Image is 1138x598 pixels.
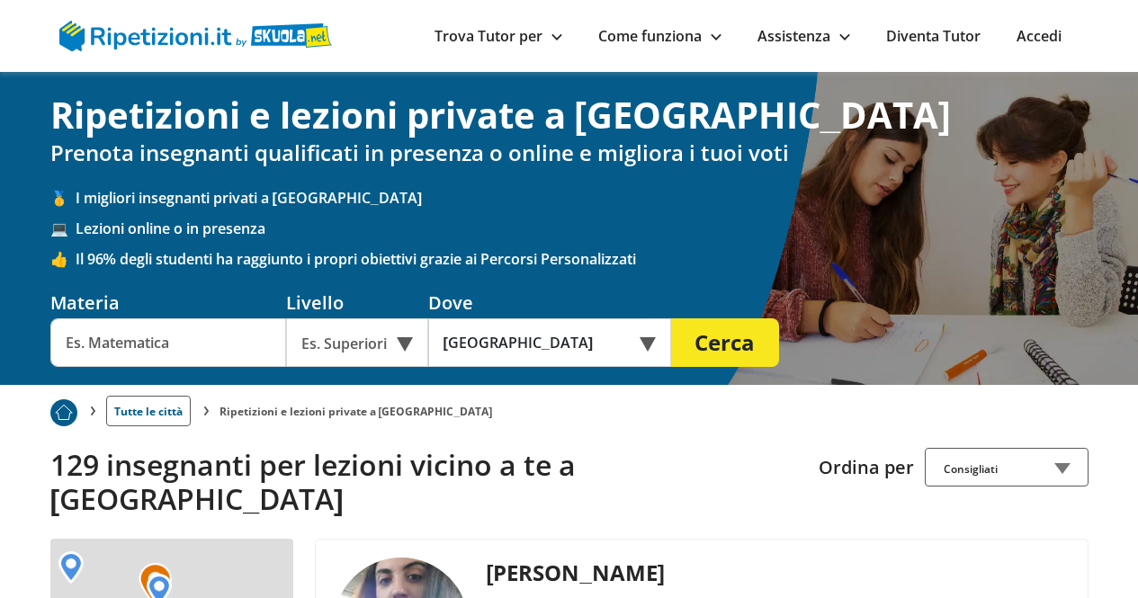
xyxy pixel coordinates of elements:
[50,399,77,426] img: Piu prenotato
[50,219,76,238] span: 💻
[50,318,286,367] input: Es. Matematica
[50,140,1089,166] h2: Prenota insegnanti qualificati in presenza o online e migliora i tuoi voti
[50,94,1089,137] h1: Ripetizioni e lezioni private a [GEOGRAPHIC_DATA]
[435,26,562,46] a: Trova Tutor per
[925,448,1089,486] div: Consigliati
[50,188,76,208] span: 🥇
[757,26,850,46] a: Assistenza
[428,290,671,315] div: Dove
[76,249,1089,269] span: Il 96% degli studenti ha raggiunto i propri obiettivi grazie ai Percorsi Personalizzati
[220,404,493,419] li: Ripetizioni e lezioni private a [GEOGRAPHIC_DATA]
[50,448,805,517] h2: 129 insegnanti per lezioni vicino a te a [GEOGRAPHIC_DATA]
[58,551,84,584] img: Marker
[286,290,428,315] div: Livello
[50,385,1089,426] nav: breadcrumb d-none d-tablet-block
[59,24,332,44] a: logo Skuola.net | Ripetizioni.it
[286,318,428,367] div: Es. Superiori
[671,318,779,367] button: Cerca
[479,558,860,587] div: [PERSON_NAME]
[1017,26,1062,46] a: Accedi
[76,188,1089,208] span: I migliori insegnanti privati a [GEOGRAPHIC_DATA]
[76,219,1089,238] span: Lezioni online o in presenza
[886,26,981,46] a: Diventa Tutor
[50,290,286,315] div: Materia
[819,455,914,479] label: Ordina per
[598,26,721,46] a: Come funziona
[50,249,76,269] span: 👍
[59,21,332,51] img: logo Skuola.net | Ripetizioni.it
[106,396,191,426] a: Tutte le città
[428,318,647,367] input: Es. Indirizzo o CAP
